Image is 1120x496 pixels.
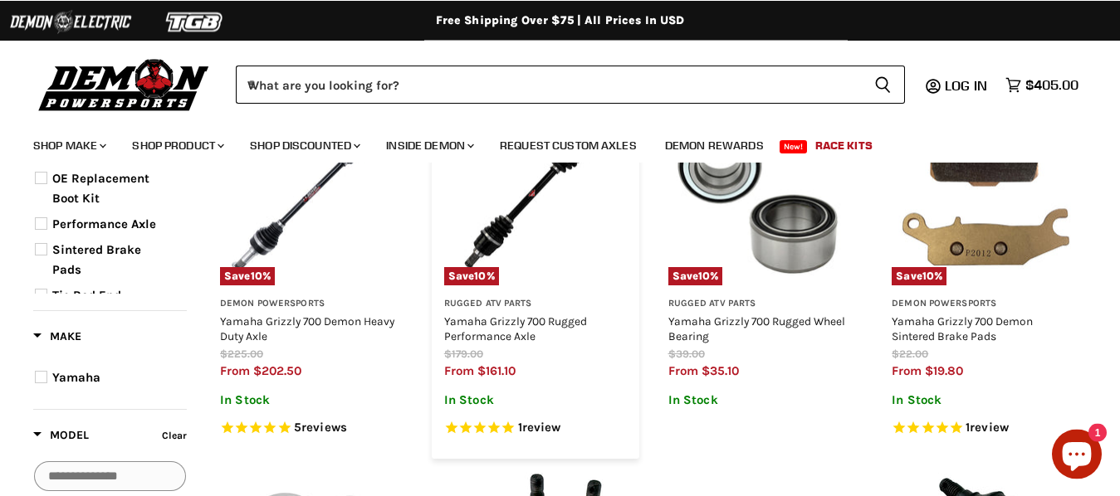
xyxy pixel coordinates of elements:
span: reviews [301,420,347,435]
span: $202.50 [253,363,301,378]
h3: Demon Powersports [220,298,403,310]
span: $179.00 [444,348,483,360]
img: Yamaha Grizzly 700 Demon Sintered Brake Pads [892,104,1074,286]
span: Yamaha [52,370,100,385]
a: $405.00 [997,72,1087,96]
span: from [668,363,698,378]
span: $35.10 [702,363,739,378]
form: Product [236,65,905,103]
button: Search [861,65,905,103]
img: Demon Powersports [33,54,215,113]
img: Yamaha Grizzly 700 Rugged Performance Axle [444,104,627,286]
h3: Rugged ATV Parts [668,298,851,310]
img: Demon Electric Logo 2 [8,6,133,37]
span: Save % [668,267,723,285]
img: TGB Logo 2 [133,6,257,37]
span: 1 reviews [966,420,1009,435]
p: In Stock [220,393,403,407]
span: from [892,363,922,378]
a: Yamaha Grizzly 700 Demon Sintered Brake PadsSave10% [892,104,1074,286]
p: In Stock [892,393,1074,407]
ul: Main menu [21,121,1074,162]
span: Log in [945,76,987,93]
span: $225.00 [220,348,263,360]
span: OE Replacement Boot Kit [52,171,149,206]
span: Model [33,428,89,442]
span: Rated 5.0 out of 5 stars 1 reviews [444,420,627,437]
p: In Stock [444,393,627,407]
span: from [220,363,250,378]
a: Demon Rewards [653,128,776,162]
a: Yamaha Grizzly 700 Rugged Performance AxleSave10% [444,104,627,286]
a: Yamaha Grizzly 700 Rugged Wheel Bearing [668,314,845,343]
span: Rated 4.6 out of 5 stars 5 reviews [220,420,403,437]
span: 10 [698,270,710,282]
span: New! [780,139,808,153]
a: Yamaha Grizzly 700 Demon Heavy Duty AxleSave10% [220,104,403,286]
span: $19.80 [925,363,963,378]
h3: Rugged ATV Parts [444,298,627,310]
span: 1 reviews [518,420,561,435]
inbox-online-store-chat: Shopify online store chat [1047,429,1107,483]
a: Yamaha Grizzly 700 Rugged Performance Axle [444,314,587,343]
img: Yamaha Grizzly 700 Demon Heavy Duty Axle [220,104,403,286]
button: Filter by Make [33,328,81,349]
span: Save % [892,267,946,285]
a: Shop Make [21,128,116,162]
button: Clear filter by Model [158,426,187,449]
img: Yamaha Grizzly 700 Rugged Wheel Bearing [668,104,851,286]
p: In Stock [668,393,851,407]
input: Search Options [34,461,186,491]
a: Shop Product [120,128,234,162]
a: Yamaha Grizzly 700 Rugged Wheel BearingSave10% [668,104,851,286]
span: Sintered Brake Pads [52,242,141,277]
span: Save % [220,267,275,285]
span: $22.00 [892,348,928,360]
span: Performance Axle [52,216,156,231]
span: 5 reviews [294,420,347,435]
a: Yamaha Grizzly 700 Demon Heavy Duty Axle [220,314,394,343]
span: $161.10 [477,363,516,378]
span: 10 [474,270,486,282]
span: 10 [251,270,262,282]
span: review [970,420,1009,435]
span: Tie Rod End [52,288,121,303]
span: review [522,420,561,435]
button: Filter by Model [33,427,89,448]
span: from [444,363,474,378]
a: Shop Discounted [237,128,370,162]
a: Log in [937,77,997,92]
a: Inside Demon [374,128,484,162]
a: Yamaha Grizzly 700 Demon Sintered Brake Pads [892,314,1033,343]
span: Rated 5.0 out of 5 stars 1 reviews [892,420,1074,437]
span: Save % [444,267,499,285]
a: Request Custom Axles [487,128,649,162]
span: $405.00 [1025,76,1078,92]
span: 10 [922,270,934,282]
input: When autocomplete results are available use up and down arrows to review and enter to select [236,65,861,103]
h3: Demon Powersports [892,298,1074,310]
a: Race Kits [803,128,885,162]
span: Make [33,329,81,343]
span: $39.00 [668,348,705,360]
